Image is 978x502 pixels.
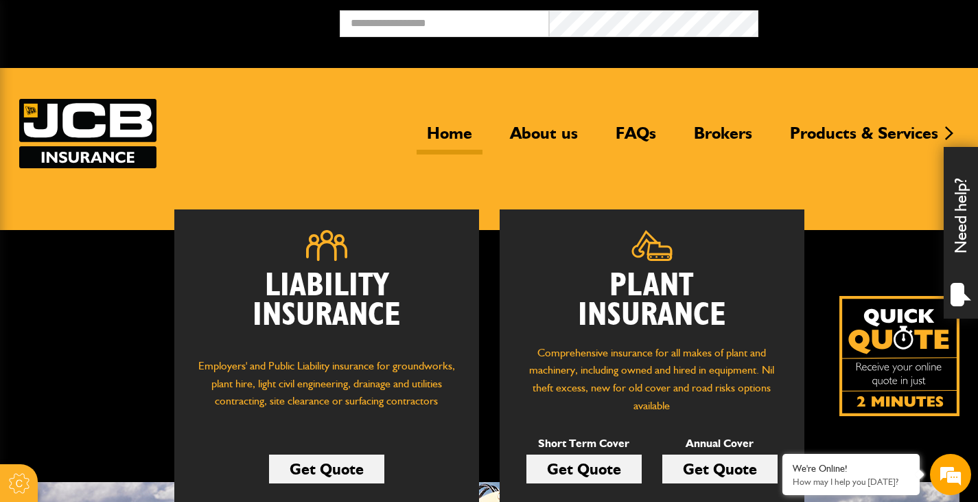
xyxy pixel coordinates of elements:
[269,455,384,483] a: Get Quote
[526,455,642,483] a: Get Quote
[839,296,959,416] a: Get your insurance quote isn just 2-minutes
[662,455,778,483] a: Get Quote
[684,123,762,155] a: Brokers
[839,296,959,416] img: Quick Quote
[195,357,458,423] p: Employers' and Public Liability insurance for groundworks, plant hire, light civil engineering, d...
[793,477,909,487] p: How may I help you today?
[195,271,458,344] h2: Liability Insurance
[417,123,482,155] a: Home
[944,147,978,319] div: Need help?
[19,99,156,168] a: JCB Insurance Services
[526,435,642,453] p: Short Term Cover
[520,271,784,330] h2: Plant Insurance
[520,344,784,414] p: Comprehensive insurance for all makes of plant and machinery, including owned and hired in equipm...
[605,123,666,155] a: FAQs
[780,123,948,155] a: Products & Services
[19,99,156,168] img: JCB Insurance Services logo
[500,123,588,155] a: About us
[758,10,968,32] button: Broker Login
[793,463,909,475] div: We're Online!
[662,435,778,453] p: Annual Cover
